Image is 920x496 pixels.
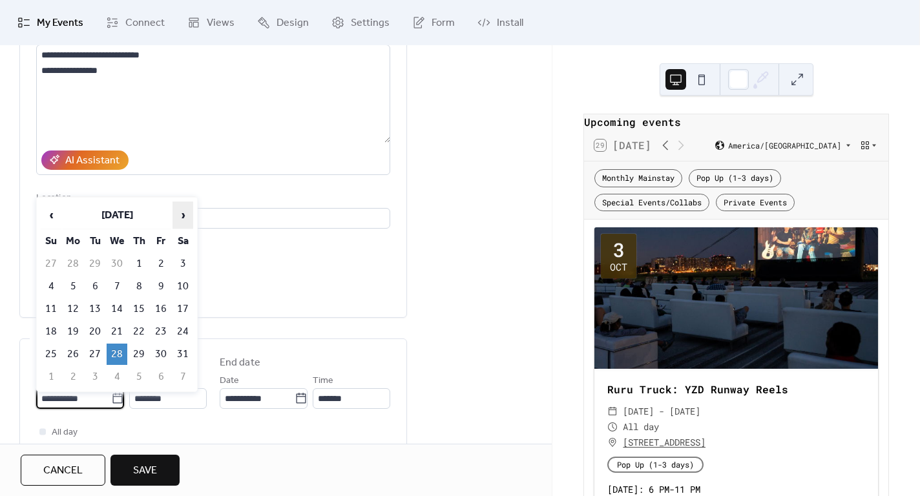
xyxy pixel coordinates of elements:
div: Location [36,191,388,206]
div: Private Events [716,194,795,212]
td: 18 [41,321,61,342]
td: 1 [41,366,61,387]
span: Date [220,373,239,389]
span: Show date only [52,440,112,456]
div: ​ [607,435,618,450]
td: 10 [172,276,193,297]
span: Time [313,373,333,389]
td: 29 [129,344,149,365]
td: 13 [85,298,105,320]
td: 11 [41,298,61,320]
div: Monthly Mainstay [594,169,682,187]
div: 3 [613,240,625,260]
td: 7 [107,276,127,297]
th: Sa [172,231,193,252]
td: 25 [41,344,61,365]
td: 28 [107,344,127,365]
td: 2 [63,366,83,387]
span: My Events [37,15,83,31]
th: Tu [85,231,105,252]
a: Design [247,5,319,40]
th: Th [129,231,149,252]
div: AI Assistant [65,153,120,169]
a: Settings [322,5,399,40]
a: My Events [8,5,93,40]
div: Special Events/Collabs [594,194,709,212]
button: Cancel [21,455,105,486]
div: Oct [610,262,627,272]
span: Form [432,15,455,31]
div: ​ [607,404,618,419]
span: All day [52,425,78,440]
div: ​ [607,419,618,435]
button: Save [110,455,180,486]
span: ‹ [41,202,61,228]
td: 27 [85,344,105,365]
td: 6 [151,366,171,387]
span: Views [207,15,235,31]
button: AI Assistant [41,150,129,170]
td: 28 [63,253,83,274]
span: [DATE] - [DATE] [623,404,700,419]
th: We [107,231,127,252]
td: 14 [107,298,127,320]
a: Install [468,5,533,40]
span: Settings [351,15,390,31]
th: [DATE] [63,201,171,229]
td: 3 [85,366,105,387]
td: 1 [129,253,149,274]
td: 26 [63,344,83,365]
span: Save [133,463,157,479]
th: Mo [63,231,83,252]
span: Cancel [43,463,83,479]
span: Install [497,15,523,31]
td: 5 [129,366,149,387]
a: Views [178,5,244,40]
a: Form [402,5,465,40]
span: All day [623,419,659,435]
a: [STREET_ADDRESS] [623,435,706,450]
td: 6 [85,276,105,297]
td: 3 [172,253,193,274]
td: 31 [172,344,193,365]
span: › [173,202,193,228]
td: 23 [151,321,171,342]
th: Fr [151,231,171,252]
th: Su [41,231,61,252]
td: 21 [107,321,127,342]
td: 2 [151,253,171,274]
td: 4 [107,366,127,387]
div: Ruru Truck: YZD Runway Reels [594,382,878,397]
td: 4 [41,276,61,297]
td: 30 [151,344,171,365]
span: America/[GEOGRAPHIC_DATA] [728,141,841,149]
td: 20 [85,321,105,342]
td: 24 [172,321,193,342]
td: 22 [129,321,149,342]
span: Connect [125,15,165,31]
td: 16 [151,298,171,320]
td: 7 [172,366,193,387]
td: 17 [172,298,193,320]
td: 29 [85,253,105,274]
td: 5 [63,276,83,297]
td: 15 [129,298,149,320]
div: Upcoming events [584,114,888,130]
td: 19 [63,321,83,342]
div: End date [220,355,260,371]
td: 12 [63,298,83,320]
a: Connect [96,5,174,40]
td: 9 [151,276,171,297]
td: 30 [107,253,127,274]
span: Design [277,15,309,31]
td: 27 [41,253,61,274]
td: 8 [129,276,149,297]
div: Pop Up (1-3 days) [689,169,781,187]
